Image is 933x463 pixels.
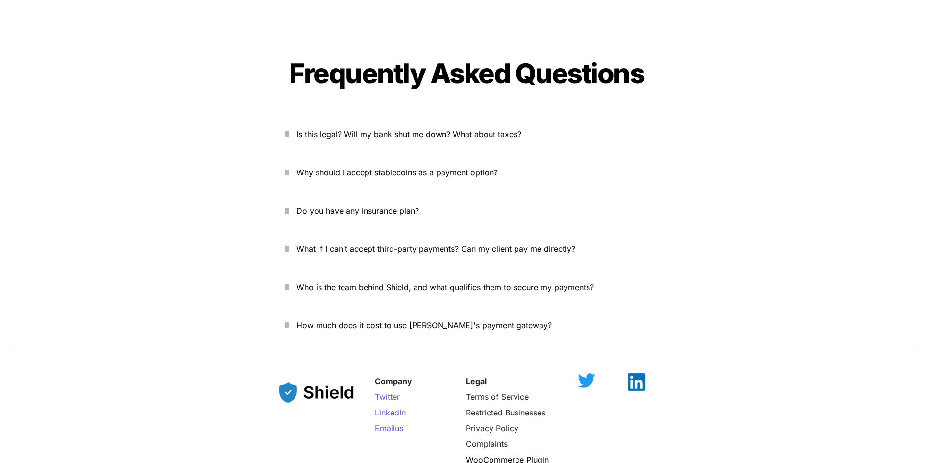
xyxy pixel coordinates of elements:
button: How much does it cost to use [PERSON_NAME]'s payment gateway? [270,310,663,341]
strong: Company [375,376,412,386]
a: Twitter [375,392,400,402]
span: Email [375,423,395,433]
button: Is this legal? Will my bank shut me down? What about taxes? [270,119,663,149]
button: What if I can’t accept third-party payments? Can my client pay me directly? [270,234,663,264]
button: Why should I accept stablecoins as a payment option? [270,157,663,188]
a: Restricted Businesses [466,408,545,417]
span: Who is the team behind Shield, and what qualifies them to secure my payments? [296,282,594,292]
span: How much does it cost to use [PERSON_NAME]'s payment gateway? [296,320,552,330]
span: Frequently Asked Questions [289,57,644,90]
button: Do you have any insurance plan? [270,195,663,226]
button: Who is the team behind Shield, and what qualifies them to secure my payments? [270,272,663,302]
strong: Legal [466,376,487,386]
a: Complaints [466,439,508,449]
span: Do you have any insurance plan? [296,206,419,216]
span: Is this legal? Will my bank shut me down? What about taxes? [296,129,521,139]
span: us [395,423,403,433]
a: LinkedIn [375,408,406,417]
span: Why should I accept stablecoins as a payment option? [296,168,498,177]
a: Privacy Policy [466,423,518,433]
a: Emailus [375,423,403,433]
a: Terms of Service [466,392,529,402]
span: What if I can’t accept third-party payments? Can my client pay me directly? [296,244,575,254]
